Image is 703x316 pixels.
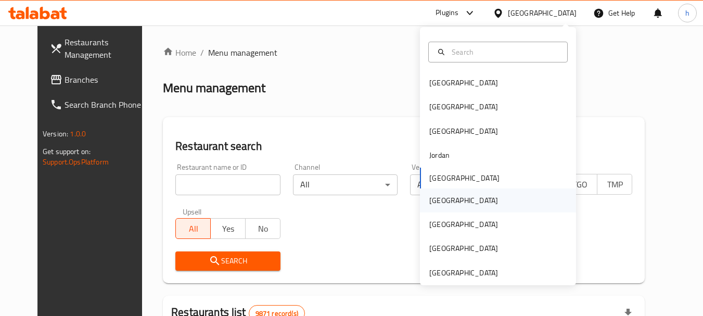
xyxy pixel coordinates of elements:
[163,46,196,59] a: Home
[567,177,593,192] span: TGO
[175,138,632,154] h2: Restaurant search
[410,174,515,195] div: All
[429,267,498,279] div: [GEOGRAPHIC_DATA]
[429,195,498,206] div: [GEOGRAPHIC_DATA]
[429,77,498,89] div: [GEOGRAPHIC_DATA]
[42,30,155,67] a: Restaurants Management
[65,36,147,61] span: Restaurants Management
[200,46,204,59] li: /
[70,127,86,141] span: 1.0.0
[597,174,632,195] button: TMP
[65,73,147,86] span: Branches
[429,149,450,161] div: Jordan
[184,255,272,268] span: Search
[43,155,109,169] a: Support.OpsPlatform
[602,177,628,192] span: TMP
[65,98,147,111] span: Search Branch Phone
[250,221,276,236] span: No
[685,7,689,19] span: h
[508,7,577,19] div: [GEOGRAPHIC_DATA]
[436,7,458,19] div: Plugins
[245,218,280,239] button: No
[210,218,246,239] button: Yes
[183,208,202,215] label: Upsell
[175,218,211,239] button: All
[43,145,91,158] span: Get support on:
[448,46,561,58] input: Search
[42,67,155,92] a: Branches
[215,221,241,236] span: Yes
[175,174,280,195] input: Search for restaurant name or ID..
[293,174,398,195] div: All
[429,125,498,137] div: [GEOGRAPHIC_DATA]
[429,219,498,230] div: [GEOGRAPHIC_DATA]
[208,46,277,59] span: Menu management
[429,243,498,254] div: [GEOGRAPHIC_DATA]
[180,221,207,236] span: All
[42,92,155,117] a: Search Branch Phone
[163,80,265,96] h2: Menu management
[175,251,280,271] button: Search
[43,127,68,141] span: Version:
[163,46,645,59] nav: breadcrumb
[562,174,597,195] button: TGO
[429,101,498,112] div: [GEOGRAPHIC_DATA]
